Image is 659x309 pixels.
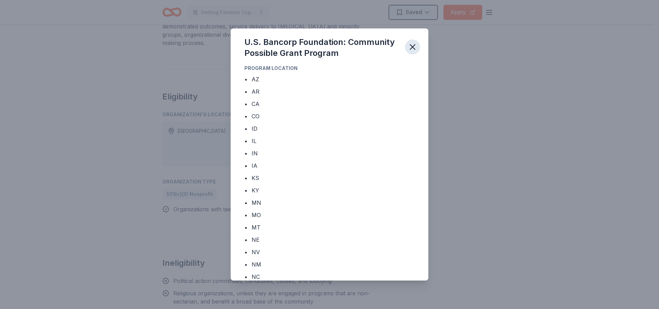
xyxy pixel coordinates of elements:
[252,124,257,133] div: ID
[252,223,261,231] div: MT
[252,174,259,182] div: KS
[244,186,247,194] div: •
[244,64,415,72] div: Program Location
[252,149,258,157] div: IN
[252,137,256,145] div: IL
[244,100,247,108] div: •
[252,260,261,269] div: NM
[252,75,259,83] div: AZ
[244,87,247,96] div: •
[252,211,261,219] div: MO
[252,100,259,108] div: CA
[244,174,247,182] div: •
[252,112,259,120] div: CO
[244,149,247,157] div: •
[244,124,247,133] div: •
[244,162,247,170] div: •
[252,248,260,256] div: NV
[244,37,400,59] div: U.S. Bancorp Foundation: Community Possible Grant Program
[252,162,257,170] div: IA
[244,273,247,281] div: •
[244,137,247,145] div: •
[252,236,259,244] div: NE
[244,75,247,83] div: •
[252,273,260,281] div: NC
[252,186,259,194] div: KY
[244,223,247,231] div: •
[244,260,247,269] div: •
[244,199,247,207] div: •
[252,199,261,207] div: MN
[244,248,247,256] div: •
[252,87,259,96] div: AR
[244,112,247,120] div: •
[244,211,247,219] div: •
[244,236,247,244] div: •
